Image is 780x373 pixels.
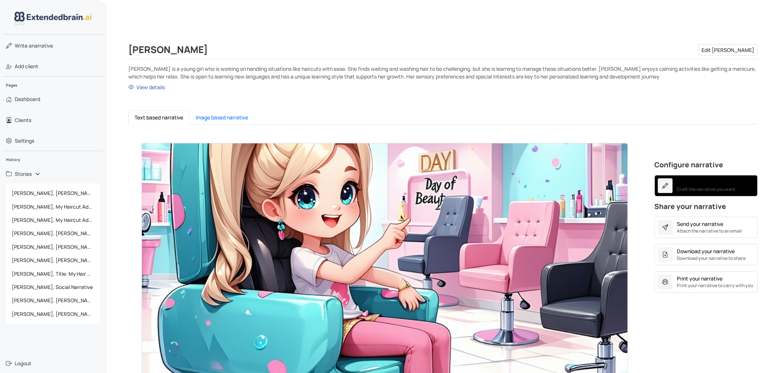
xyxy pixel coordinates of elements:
a: [PERSON_NAME], My Haircut Adventure at [PERSON_NAME] [6,200,100,213]
span: Write a [15,42,32,49]
a: [PERSON_NAME], [PERSON_NAME]’s College Adventure: A Social Story [6,307,100,321]
a: [PERSON_NAME], [PERSON_NAME]'s Day of Beauty at [PERSON_NAME] [6,186,100,200]
button: Send your narrativeAttach the narrative to an email [655,217,758,238]
span: narrative [15,42,53,49]
span: [PERSON_NAME], [PERSON_NAME]'s Potty Training Adventure [9,240,97,254]
button: Download your narrativeDownload your narrative to share [655,244,758,265]
div: Download your narrative [677,247,735,255]
a: [PERSON_NAME], [PERSON_NAME]’s College Adventure [6,294,100,307]
div: Print your narrative [677,275,723,282]
div: Update your narrative [677,178,729,186]
span: [PERSON_NAME], [PERSON_NAME]’s College Adventure: A Social Story [9,307,97,321]
span: [PERSON_NAME], [PERSON_NAME]’s College Adventure [9,294,97,307]
button: Image based narrative [189,110,254,125]
small: Attach the narrative to an email [677,228,742,234]
a: [PERSON_NAME], My Haircut Adventure at [PERSON_NAME] [6,213,100,227]
a: [PERSON_NAME], [PERSON_NAME]'s Haircut Adventure at [PERSON_NAME] [6,227,100,240]
small: Craft the narrative you want [677,186,736,193]
span: Clients [15,116,31,124]
button: Print your narrativePrint your narrative to carry with you [655,271,758,293]
img: logo [14,12,92,25]
span: [PERSON_NAME], My Haircut Adventure at [PERSON_NAME] [9,213,97,227]
button: Text based narrative [128,110,189,125]
h4: Share your narrative [655,202,758,214]
div: Send your narrative [677,220,724,228]
span: Stories [15,170,32,178]
span: [PERSON_NAME], [PERSON_NAME]'s Haircut Adventure at [PERSON_NAME] [9,227,97,240]
button: Update your narrativeCraft the narrative you want [655,175,758,196]
p: [PERSON_NAME] is a young girl who is working on handling situations like haircuts with ease. She ... [128,65,758,80]
div: [PERSON_NAME] [128,44,758,56]
span: Add client [15,63,38,70]
span: [PERSON_NAME], [PERSON_NAME]'s Birthday Party Adventure [9,254,97,267]
a: [PERSON_NAME], [PERSON_NAME]'s Birthday Party Adventure [6,254,100,267]
a: [PERSON_NAME], [PERSON_NAME]'s Potty Training Adventure [6,240,100,254]
a: View details [128,83,758,91]
h4: Configure narrative [655,161,758,172]
span: [PERSON_NAME], [PERSON_NAME]'s Day of Beauty at [PERSON_NAME] [9,186,97,200]
span: Dashboard [15,95,40,103]
a: [PERSON_NAME], Social Narrative [6,280,100,294]
small: Print your narrative to carry with you [677,282,753,289]
span: Settings [15,137,34,144]
span: Logout [15,360,31,367]
a: [PERSON_NAME], Title: My Hair Wash Adventure at [PERSON_NAME] [6,267,100,280]
span: [PERSON_NAME], My Haircut Adventure at [PERSON_NAME] [9,200,97,213]
span: [PERSON_NAME], Title: My Hair Wash Adventure at [PERSON_NAME] [9,267,97,280]
a: Edit [PERSON_NAME] [699,44,758,56]
small: Download your narrative to share [677,255,746,262]
span: [PERSON_NAME], Social Narrative [9,280,97,294]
